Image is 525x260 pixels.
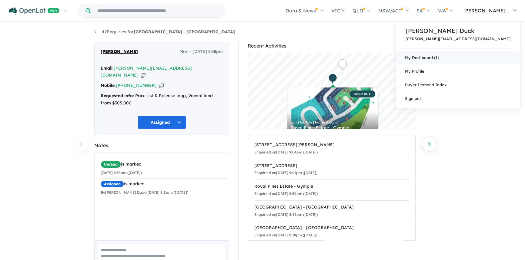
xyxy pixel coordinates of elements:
[94,29,235,35] a: 42Enquiries for[GEOGRAPHIC_DATA] - [GEOGRAPHIC_DATA]
[101,180,227,188] div: is marked.
[92,4,224,17] input: Try estate name, suburb, builder or developer
[328,73,337,84] div: Map marker
[405,69,424,74] span: My Profile
[254,233,317,237] small: Enquiried on [DATE] 8:38pm ([DATE])
[101,65,192,78] a: [PERSON_NAME][EMAIL_ADDRESS][DOMAIN_NAME]
[396,78,520,92] a: Buyer Demand Index
[254,212,318,217] small: Enquiried on [DATE] 8:42pm ([DATE])
[101,161,227,168] div: is marked.
[254,150,318,154] small: Enquiried on [DATE] 9:04pm ([DATE])
[248,53,416,129] canvas: Map
[338,59,347,70] div: Map marker
[254,159,409,180] a: [STREET_ADDRESS]Enquiried on[DATE] 9:01pm ([DATE])
[101,190,188,195] small: By [PERSON_NAME] Duck - [DATE] 8:11am ([DATE])
[9,7,59,15] img: Openlot PRO Logo White
[179,48,223,55] span: Mon - [DATE] 8:38pm
[101,48,138,55] span: [PERSON_NAME]
[141,72,145,78] button: Copy
[254,221,409,242] a: [GEOGRAPHIC_DATA] - [GEOGRAPHIC_DATA]Enquiried on[DATE] 8:38pm ([DATE])
[101,65,114,71] strong: Email:
[101,83,116,88] strong: Mobile:
[254,191,318,196] small: Enquiried on [DATE] 8:59pm ([DATE])
[254,204,409,211] div: [GEOGRAPHIC_DATA] - [GEOGRAPHIC_DATA]
[396,92,520,105] a: Sign out
[287,87,378,133] a: SOLD OUT Land for Sale | House & Land Royal Pines Estate - Gympie
[159,82,164,89] button: Copy
[290,126,375,130] div: Royal Pines Estate - Gympie
[94,141,229,150] div: Notes:
[254,200,409,222] a: [GEOGRAPHIC_DATA] - [GEOGRAPHIC_DATA]Enquiried on[DATE] 8:42pm ([DATE])
[396,51,520,64] a: My Dashboard (1)
[290,121,375,124] div: Land for Sale | House & Land
[101,170,142,175] small: [DATE] 8:38pm ([DATE])
[406,26,510,35] a: [PERSON_NAME] Duck
[94,28,431,36] nav: breadcrumb
[248,42,416,50] div: Recent Activities:
[101,93,134,98] strong: Requested info:
[254,170,317,175] small: Enquiried on [DATE] 9:01pm ([DATE])
[101,161,121,168] span: Unread
[254,162,409,169] div: [STREET_ADDRESS]
[116,83,157,88] a: [PHONE_NUMBER]
[101,180,124,188] span: Assigned
[101,92,223,107] div: Price-list & Release map, Vacant land from $305,000
[138,116,186,129] button: Assigned
[134,29,235,35] strong: [GEOGRAPHIC_DATA] - [GEOGRAPHIC_DATA]
[396,64,520,78] a: My Profile
[406,37,510,41] a: [PERSON_NAME][EMAIL_ADDRESS][DOMAIN_NAME]
[463,8,509,14] span: [PERSON_NAME]...
[349,91,375,97] span: SOLD OUT
[254,224,409,232] div: [GEOGRAPHIC_DATA] - [GEOGRAPHIC_DATA]
[254,141,409,149] div: [STREET_ADDRESS][PERSON_NAME]
[254,138,409,159] a: [STREET_ADDRESS][PERSON_NAME]Enquiried on[DATE] 9:04pm ([DATE])
[254,183,409,190] div: Royal Pines Estate - Gympie
[254,179,409,201] a: Royal Pines Estate - GympieEnquiried on[DATE] 8:59pm ([DATE])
